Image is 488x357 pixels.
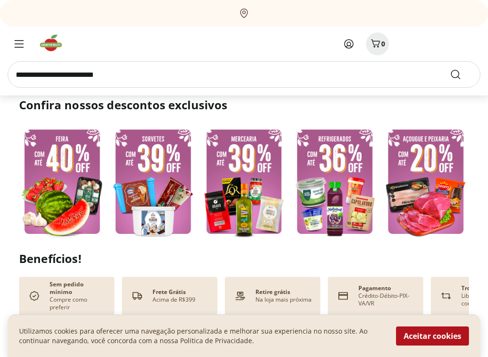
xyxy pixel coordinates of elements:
[233,288,248,304] img: payment
[358,284,391,292] p: Pagamento
[8,32,30,55] button: Menu
[110,124,196,239] img: sorvete
[130,288,145,304] img: truck
[50,296,107,311] p: Compre como preferir
[38,33,70,52] img: Hortifruti
[358,292,416,307] p: Crédito-Débito-PIX-VA/VR
[255,296,312,304] p: Na loja mais próxima
[366,32,389,55] button: Carrinho
[201,124,287,239] img: mercearia
[8,61,480,88] input: search
[152,296,195,304] p: Acima de R$399
[19,252,469,265] h2: Benefícios!
[19,326,385,346] p: Utilizamos cookies para oferecer uma navegação personalizada e melhorar sua experiencia no nosso ...
[50,281,107,296] p: Sem pedido mínimo
[27,288,42,304] img: check
[335,288,351,304] img: card
[438,288,454,304] img: Devolução
[19,124,105,239] img: feira
[450,69,473,80] button: Submit Search
[152,288,186,296] p: Frete Grátis
[396,326,469,346] button: Aceitar cookies
[381,39,385,48] span: 0
[383,124,469,239] img: açougue
[292,124,378,239] img: resfriados
[19,97,469,113] h2: Confira nossos descontos exclusivos
[255,288,290,296] p: Retire grátis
